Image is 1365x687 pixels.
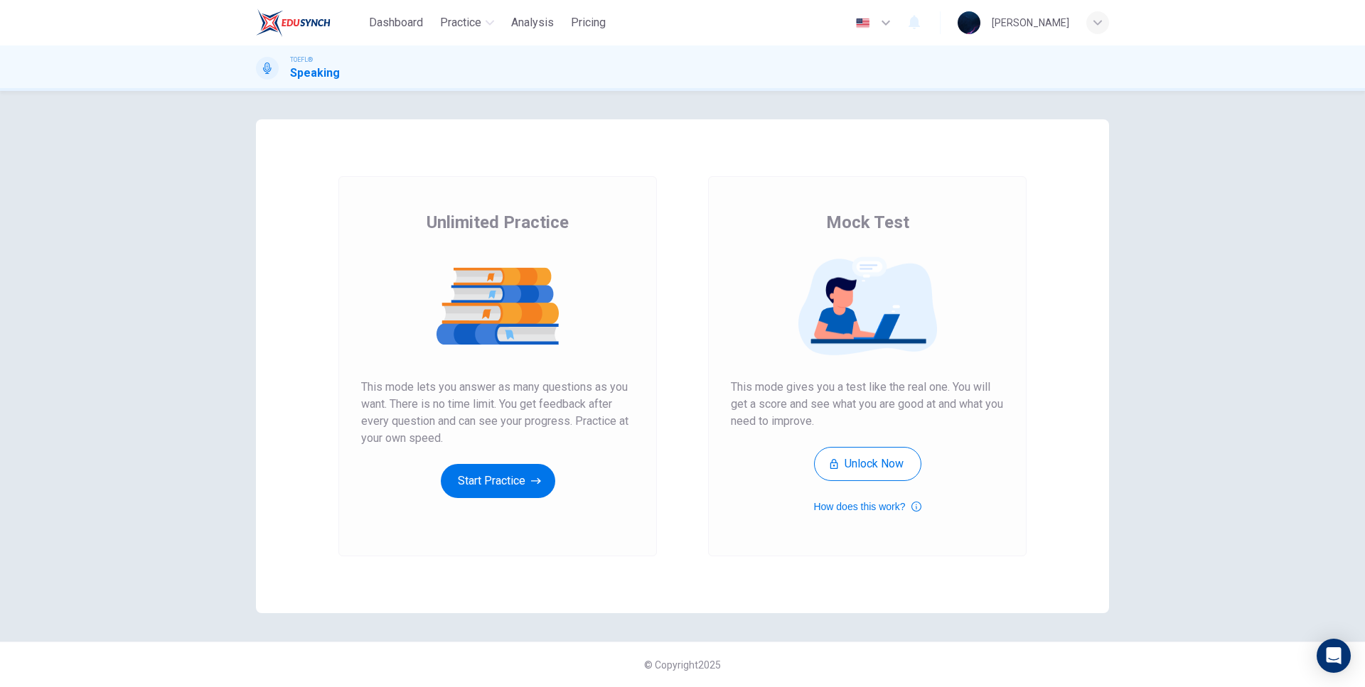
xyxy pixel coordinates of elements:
[434,10,500,36] button: Practice
[571,14,606,31] span: Pricing
[826,211,909,234] span: Mock Test
[256,9,331,37] img: EduSynch logo
[958,11,980,34] img: Profile picture
[290,65,340,82] h1: Speaking
[363,10,429,36] button: Dashboard
[644,659,721,671] span: © Copyright 2025
[427,211,569,234] span: Unlimited Practice
[369,14,423,31] span: Dashboard
[731,379,1004,430] span: This mode gives you a test like the real one. You will get a score and see what you are good at a...
[290,55,313,65] span: TOEFL®
[814,447,921,481] button: Unlock Now
[361,379,634,447] span: This mode lets you answer as many questions as you want. There is no time limit. You get feedback...
[854,18,872,28] img: en
[441,464,555,498] button: Start Practice
[511,14,554,31] span: Analysis
[440,14,481,31] span: Practice
[813,498,921,515] button: How does this work?
[565,10,611,36] button: Pricing
[256,9,363,37] a: EduSynch logo
[1317,639,1351,673] div: Open Intercom Messenger
[992,14,1069,31] div: [PERSON_NAME]
[505,10,560,36] button: Analysis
